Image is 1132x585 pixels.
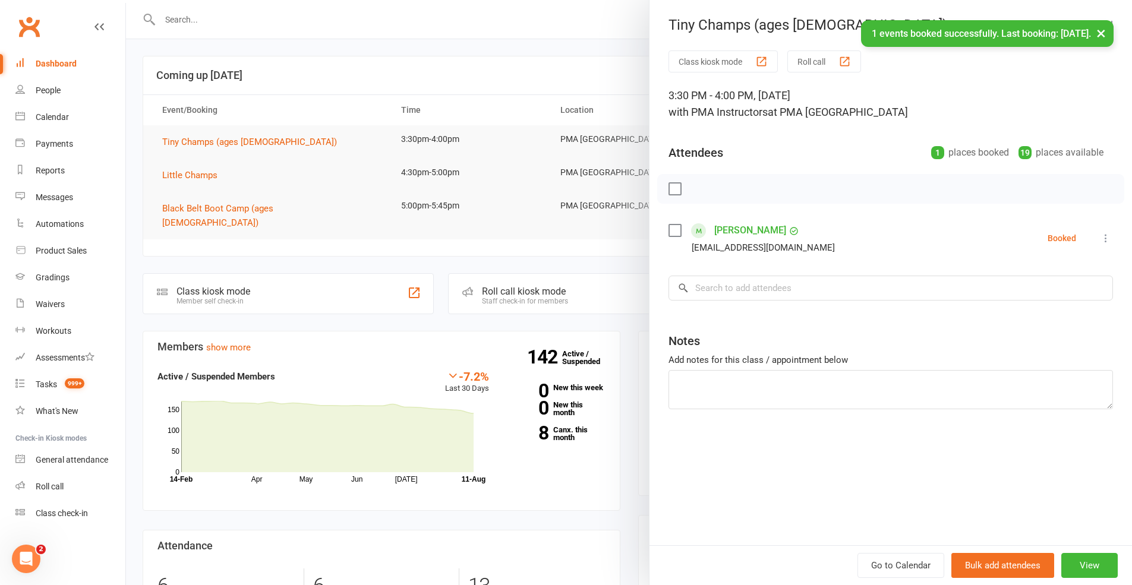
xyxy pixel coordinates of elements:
div: Dashboard [36,59,77,68]
a: Automations [15,211,125,238]
a: Dashboard [15,50,125,77]
div: Messages [36,192,73,202]
a: Tasks 999+ [15,371,125,398]
a: What's New [15,398,125,425]
div: Attendees [669,144,723,161]
button: View [1061,553,1118,578]
div: General attendance [36,455,108,464]
button: Class kiosk mode [669,50,778,72]
button: × [1090,20,1112,46]
div: Assessments [36,353,94,362]
div: Booked [1048,234,1076,242]
div: Calendar [36,112,69,122]
div: Roll call [36,482,64,491]
button: Roll call [787,50,861,72]
div: places booked [931,144,1009,161]
span: 999+ [65,378,84,388]
div: What's New [36,406,78,416]
a: Go to Calendar [857,553,944,578]
div: Automations [36,219,84,229]
a: Assessments [15,344,125,371]
a: [PERSON_NAME] [714,221,786,240]
input: Search to add attendees [669,276,1113,301]
div: Class check-in [36,508,88,518]
span: at PMA [GEOGRAPHIC_DATA] [768,106,908,118]
a: Gradings [15,264,125,291]
a: Clubworx [14,12,44,42]
div: Workouts [36,326,71,336]
a: Waivers [15,291,125,318]
span: 2 [36,545,46,554]
div: Waivers [36,299,65,309]
div: 19 [1019,146,1032,159]
div: Product Sales [36,246,87,255]
a: Calendar [15,104,125,131]
span: with PMA Instructors [669,106,768,118]
div: Tasks [36,380,57,389]
a: Roll call [15,473,125,500]
a: Messages [15,184,125,211]
div: [EMAIL_ADDRESS][DOMAIN_NAME] [692,240,835,255]
div: Notes [669,333,700,349]
div: places available [1019,144,1103,161]
button: Bulk add attendees [951,553,1054,578]
div: People [36,86,61,95]
a: General attendance kiosk mode [15,447,125,473]
div: 1 events booked successfully. Last booking: [DATE]. [861,20,1114,47]
iframe: Intercom live chat [12,545,40,573]
a: People [15,77,125,104]
div: Tiny Champs (ages [DEMOGRAPHIC_DATA]) [649,17,1132,33]
div: Add notes for this class / appointment below [669,353,1113,367]
div: Payments [36,139,73,148]
a: Reports [15,157,125,184]
a: Workouts [15,318,125,344]
a: Product Sales [15,238,125,264]
div: 1 [931,146,944,159]
a: Payments [15,131,125,157]
div: Reports [36,166,65,175]
a: Class kiosk mode [15,500,125,527]
div: Gradings [36,273,70,282]
div: 3:30 PM - 4:00 PM, [DATE] [669,87,1113,121]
